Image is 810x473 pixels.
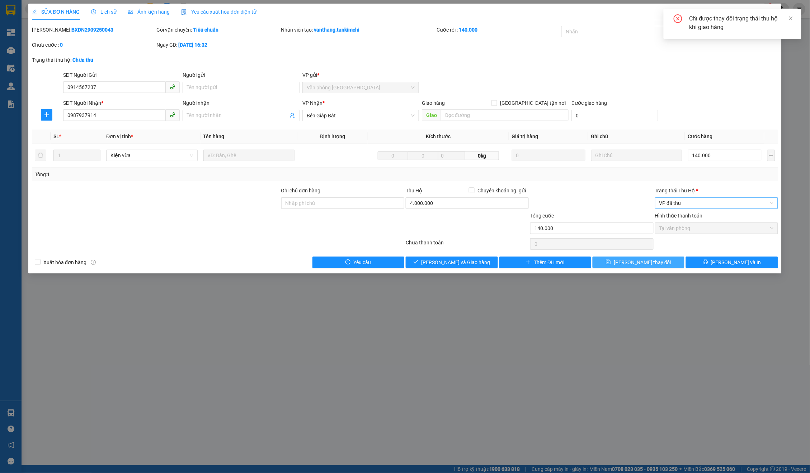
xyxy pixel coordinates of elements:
span: Giao hàng [422,100,445,106]
span: user-add [289,113,295,118]
span: close [788,16,793,21]
span: Kích thước [426,134,451,139]
button: plus [767,150,775,161]
button: printer[PERSON_NAME] và In [686,257,778,268]
div: SĐT Người Nhận [63,99,180,107]
b: BXDN2909250043 [71,27,113,33]
span: Giao [422,109,441,121]
div: Nhân viên tạo: [281,26,435,34]
span: Tại văn phòng [659,223,774,234]
input: D [378,151,408,160]
span: VP Nhận [302,100,322,106]
label: Ghi chú đơn hàng [281,188,321,193]
b: Tiêu chuẩn [193,27,218,33]
span: [PERSON_NAME] và In [711,258,761,266]
div: SĐT Người Gửi [63,71,180,79]
input: R [408,151,438,160]
div: Tổng: 1 [35,170,312,178]
span: plus [526,259,531,265]
span: Xuất hóa đơn hàng [41,258,89,266]
div: Chưa cước : [32,41,155,49]
button: Close [762,4,782,24]
input: 0 [512,150,585,161]
span: Thêm ĐH mới [534,258,564,266]
b: [DATE] 16:32 [178,42,207,48]
span: Cước hàng [688,134,713,139]
input: Dọc đường [441,109,569,121]
input: Ghi chú đơn hàng [281,197,404,209]
div: Người gửi [183,71,300,79]
input: Cước giao hàng [571,110,658,121]
button: check[PERSON_NAME] và Giao hàng [406,257,498,268]
div: Trạng thái Thu Hộ [655,187,778,195]
input: C [438,151,465,160]
span: VP đã thu [659,198,774,209]
span: Bến Giáp Bát [307,110,415,121]
span: info-circle [91,260,96,265]
label: Cước giao hàng [571,100,607,106]
b: 0 [60,42,63,48]
button: delete [35,150,46,161]
span: SỬA ĐƠN HÀNG [32,9,80,15]
div: Chỉ được thay đổi trạng thái thu hộ khi giao hàng [689,14,793,32]
span: 0kg [465,151,499,160]
span: SL [53,134,59,139]
b: vanthang.tankimchi [314,27,360,33]
span: Tổng cước [530,213,554,219]
b: Chưa thu [72,57,93,63]
span: [GEOGRAPHIC_DATA] tận nơi [497,99,569,107]
div: VP gửi [302,71,419,79]
button: plusThêm ĐH mới [499,257,591,268]
span: Ảnh kiện hàng [128,9,170,15]
span: close-circle [674,14,682,24]
span: save [606,259,611,265]
span: picture [128,9,133,14]
span: phone [170,112,175,118]
div: Ngày GD: [156,41,279,49]
span: clock-circle [91,9,96,14]
span: Đơn vị tính [106,134,133,139]
div: Chưa thanh toán [405,239,529,251]
img: icon [181,9,187,15]
th: Ghi chú [588,130,685,144]
button: plus [41,109,52,121]
span: Chuyển khoản ng. gửi [475,187,529,195]
span: Yêu cầu xuất hóa đơn điện tử [181,9,257,15]
div: Gói vận chuyển: [156,26,279,34]
span: Yêu cầu [353,258,371,266]
span: Thu Hộ [406,188,422,193]
div: Trạng thái thu hộ: [32,56,186,64]
span: Lịch sử [91,9,117,15]
div: Cước rồi : [437,26,560,34]
button: save[PERSON_NAME] thay đổi [593,257,684,268]
span: Định lượng [320,134,345,139]
span: Kiện vừa [110,150,193,161]
div: [PERSON_NAME]: [32,26,155,34]
input: Ghi Chú [591,150,682,161]
input: VD: Bàn, Ghế [203,150,295,161]
span: plus [41,112,52,118]
span: phone [170,84,175,90]
span: exclamation-circle [345,259,350,265]
span: Văn phòng Đà Nẵng [307,82,415,93]
span: check [413,259,418,265]
span: printer [703,259,708,265]
div: Người nhận [183,99,300,107]
span: edit [32,9,37,14]
button: exclamation-circleYêu cầu [312,257,404,268]
b: 140.000 [459,27,478,33]
span: [PERSON_NAME] thay đổi [614,258,671,266]
span: Giá trị hàng [512,134,538,139]
span: [PERSON_NAME] và Giao hàng [421,258,490,266]
label: Hình thức thanh toán [655,213,703,219]
span: Tên hàng [203,134,225,139]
